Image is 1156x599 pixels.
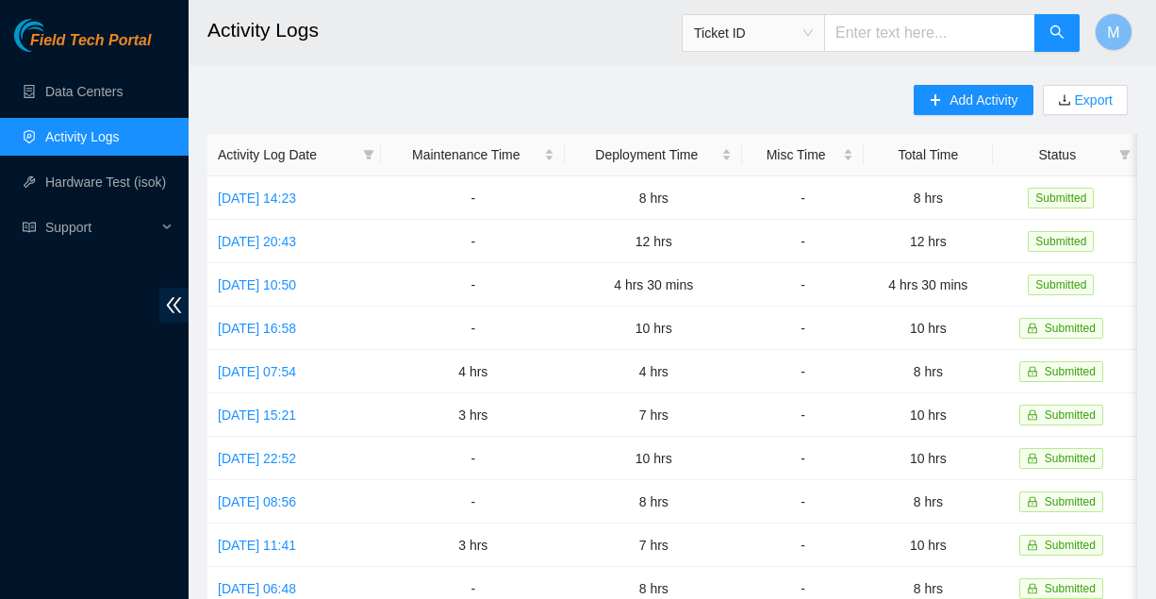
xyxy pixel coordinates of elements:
[381,263,565,307] td: -
[694,19,813,47] span: Ticket ID
[1045,365,1096,378] span: Submitted
[218,144,355,165] span: Activity Log Date
[218,408,296,423] a: [DATE] 15:21
[1043,85,1128,115] button: downloadExport
[864,524,993,567] td: 10 hrs
[1027,409,1038,421] span: lock
[864,437,993,480] td: 10 hrs
[1028,188,1094,208] span: Submitted
[14,34,151,58] a: Akamai TechnologiesField Tech Portal
[742,220,864,263] td: -
[218,364,296,379] a: [DATE] 07:54
[1027,496,1038,507] span: lock
[45,175,166,190] a: Hardware Test (isok)
[1027,366,1038,377] span: lock
[30,32,151,50] span: Field Tech Portal
[1045,582,1096,595] span: Submitted
[381,524,565,567] td: 3 hrs
[218,277,296,292] a: [DATE] 10:50
[14,19,95,52] img: Akamai Technologies
[1027,453,1038,464] span: lock
[742,524,864,567] td: -
[929,93,942,108] span: plus
[742,480,864,524] td: -
[565,263,742,307] td: 4 hrs 30 mins
[1095,13,1132,51] button: M
[363,149,374,160] span: filter
[218,234,296,249] a: [DATE] 20:43
[565,220,742,263] td: 12 hrs
[218,451,296,466] a: [DATE] 22:52
[950,90,1017,110] span: Add Activity
[742,393,864,437] td: -
[864,480,993,524] td: 8 hrs
[1028,275,1094,295] span: Submitted
[864,263,993,307] td: 4 hrs 30 mins
[742,307,864,350] td: -
[742,350,864,393] td: -
[864,134,993,176] th: Total Time
[565,350,742,393] td: 4 hrs
[565,480,742,524] td: 8 hrs
[1034,14,1080,52] button: search
[565,393,742,437] td: 7 hrs
[742,176,864,220] td: -
[1058,93,1071,108] span: download
[565,176,742,220] td: 8 hrs
[381,307,565,350] td: -
[565,524,742,567] td: 7 hrs
[218,321,296,336] a: [DATE] 16:58
[381,437,565,480] td: -
[218,191,296,206] a: [DATE] 14:23
[1027,540,1038,551] span: lock
[1045,495,1096,508] span: Submitted
[218,494,296,509] a: [DATE] 08:56
[1028,231,1094,252] span: Submitted
[914,85,1032,115] button: plusAdd Activity
[23,221,36,234] span: read
[1003,144,1112,165] span: Status
[1107,21,1119,44] span: M
[864,307,993,350] td: 10 hrs
[824,14,1035,52] input: Enter text here...
[45,129,120,144] a: Activity Logs
[1045,452,1096,465] span: Submitted
[742,437,864,480] td: -
[1119,149,1131,160] span: filter
[864,393,993,437] td: 10 hrs
[1049,25,1065,42] span: search
[359,141,378,169] span: filter
[45,208,157,246] span: Support
[565,307,742,350] td: 10 hrs
[742,263,864,307] td: -
[864,176,993,220] td: 8 hrs
[381,480,565,524] td: -
[864,350,993,393] td: 8 hrs
[381,393,565,437] td: 3 hrs
[1071,92,1113,108] a: Export
[381,350,565,393] td: 4 hrs
[1115,141,1134,169] span: filter
[218,581,296,596] a: [DATE] 06:48
[1045,322,1096,335] span: Submitted
[1027,323,1038,334] span: lock
[45,84,123,99] a: Data Centers
[381,220,565,263] td: -
[565,437,742,480] td: 10 hrs
[159,288,189,323] span: double-left
[1027,583,1038,594] span: lock
[1045,539,1096,552] span: Submitted
[1045,408,1096,422] span: Submitted
[381,176,565,220] td: -
[864,220,993,263] td: 12 hrs
[218,538,296,553] a: [DATE] 11:41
